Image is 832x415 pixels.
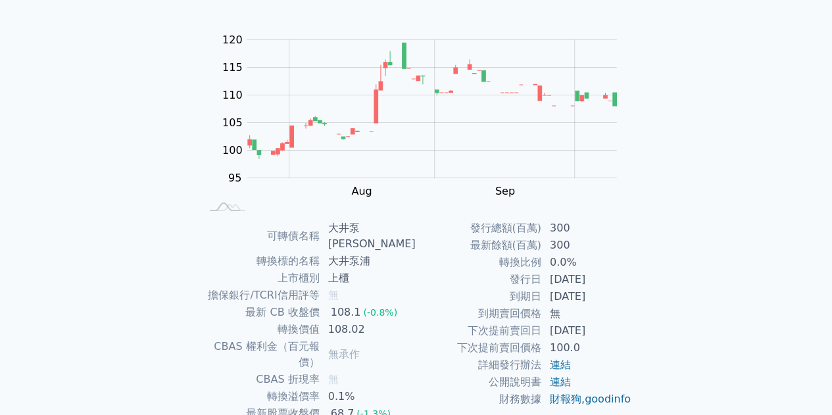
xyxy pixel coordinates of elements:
span: 無 [328,373,339,385]
td: 到期日 [416,288,542,305]
a: 連結 [550,376,571,388]
td: 下次提前賣回價格 [416,339,542,356]
g: Series [248,43,617,159]
td: 最新 CB 收盤價 [201,304,320,321]
td: [DATE] [542,322,632,339]
td: CBAS 折現率 [201,371,320,388]
tspan: 105 [222,116,243,129]
a: 財報狗 [550,393,581,405]
td: 公開說明書 [416,374,542,391]
tspan: Sep [495,185,515,197]
td: 轉換價值 [201,321,320,338]
td: 0.0% [542,254,632,271]
td: 發行日 [416,271,542,288]
td: 財務數據 [416,391,542,408]
td: 108.02 [320,321,416,338]
g: Chart [215,34,636,224]
td: 轉換溢價率 [201,388,320,405]
td: 擔保銀行/TCRI信用評等 [201,287,320,304]
td: 上櫃 [320,270,416,287]
span: 無 [328,289,339,301]
td: 大井泵[PERSON_NAME] [320,220,416,253]
tspan: 110 [222,89,243,101]
td: CBAS 權利金（百元報價） [201,338,320,371]
td: 下次提前賣回日 [416,322,542,339]
td: 100.0 [542,339,632,356]
td: 上市櫃別 [201,270,320,287]
a: 連結 [550,358,571,371]
tspan: 95 [228,172,241,184]
td: 轉換比例 [416,254,542,271]
td: 300 [542,220,632,237]
td: 到期賣回價格 [416,305,542,322]
td: 最新餘額(百萬) [416,237,542,254]
td: 無 [542,305,632,322]
tspan: 120 [222,34,243,46]
td: 0.1% [320,388,416,405]
a: goodinfo [585,393,631,405]
tspan: Aug [351,185,372,197]
span: 無承作 [328,348,360,360]
td: 發行總額(百萬) [416,220,542,237]
td: [DATE] [542,288,632,305]
td: , [542,391,632,408]
td: 詳細發行辦法 [416,356,542,374]
div: 108.1 [328,305,364,320]
td: 可轉債名稱 [201,220,320,253]
td: 大井泵浦 [320,253,416,270]
span: (-0.8%) [363,307,397,318]
tspan: 100 [222,144,243,157]
tspan: 115 [222,61,243,74]
td: [DATE] [542,271,632,288]
td: 轉換標的名稱 [201,253,320,270]
td: 300 [542,237,632,254]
